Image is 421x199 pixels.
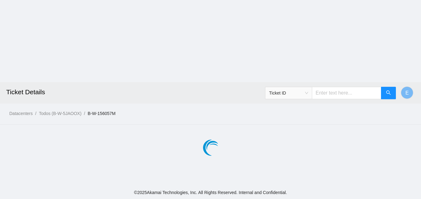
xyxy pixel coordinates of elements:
a: B-W-156057M [88,111,116,116]
span: / [35,111,36,116]
a: Todos (B-W-5JAOOX) [39,111,81,116]
button: search [381,87,396,99]
span: E [405,89,409,97]
span: search [386,90,391,96]
button: E [401,86,413,99]
span: Ticket ID [269,88,308,98]
a: Datacenters [9,111,33,116]
span: / [84,111,85,116]
h2: Ticket Details [6,82,292,102]
input: Enter text here... [312,87,381,99]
